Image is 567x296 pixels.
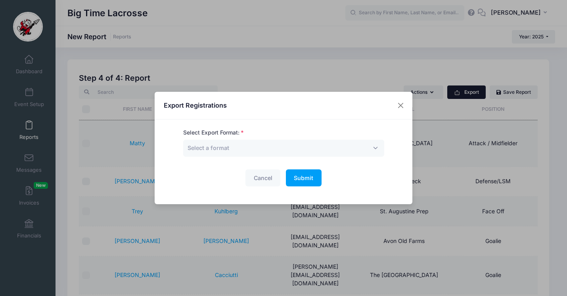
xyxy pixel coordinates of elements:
[188,144,229,151] span: Select a format
[188,144,229,152] span: Select a format
[394,99,408,113] button: Close
[286,169,322,186] button: Submit
[183,129,244,137] label: Select Export Format:
[183,140,384,157] span: Select a format
[164,101,227,110] h4: Export Registrations
[294,175,313,181] span: Submit
[245,169,280,186] button: Cancel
